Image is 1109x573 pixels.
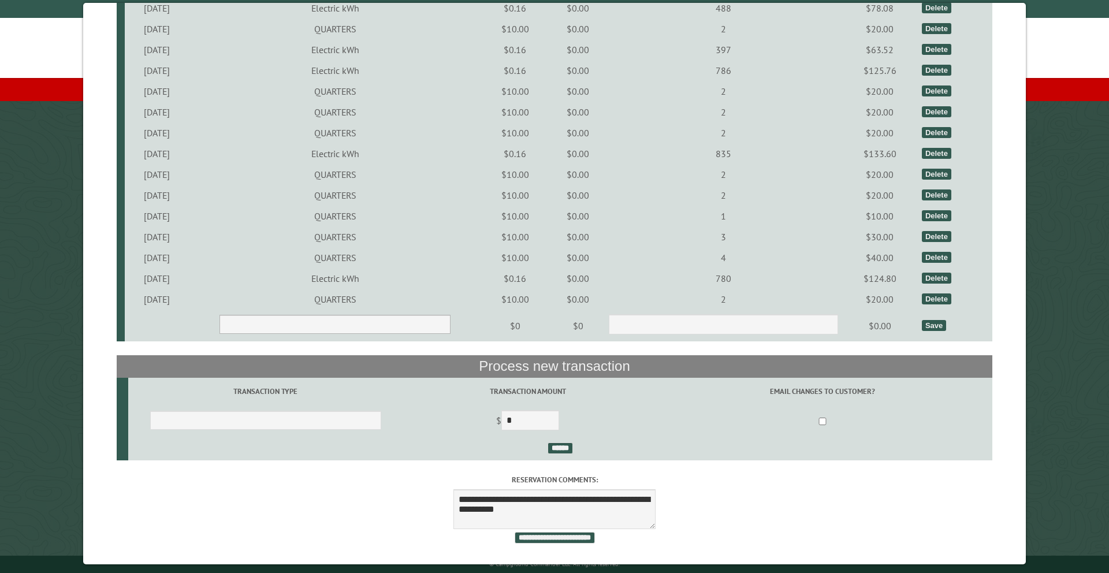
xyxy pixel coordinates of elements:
td: Electric kWh [189,60,481,81]
td: $0.00 [549,60,606,81]
div: Delete [922,252,951,263]
td: Electric kWh [189,143,481,164]
td: [DATE] [125,206,189,226]
td: 1 [606,206,840,226]
td: QUARTERS [189,206,481,226]
td: QUARTERS [189,289,481,310]
td: QUARTERS [189,102,481,122]
label: Transaction Amount [405,386,651,397]
td: $10.00 [481,247,549,268]
div: Delete [922,23,951,34]
td: $0.00 [549,226,606,247]
label: Reservation comments: [117,474,993,485]
td: Electric kWh [189,268,481,289]
td: $0 [481,310,549,342]
td: [DATE] [125,164,189,185]
td: $124.80 [840,268,920,289]
div: Delete [922,293,951,304]
div: Delete [922,273,951,284]
td: $10.00 [481,102,549,122]
div: Delete [922,65,951,76]
td: $0.00 [549,164,606,185]
td: $ [403,405,653,438]
td: Electric kWh [189,39,481,60]
td: 2 [606,18,840,39]
td: [DATE] [125,122,189,143]
td: [DATE] [125,60,189,81]
td: $20.00 [840,122,920,143]
td: $0.00 [549,18,606,39]
td: $10.00 [481,206,549,226]
td: $63.52 [840,39,920,60]
td: [DATE] [125,39,189,60]
td: [DATE] [125,102,189,122]
th: Process new transaction [117,355,993,377]
td: $20.00 [840,102,920,122]
div: Delete [922,231,951,242]
div: Delete [922,189,951,200]
td: QUARTERS [189,18,481,39]
td: QUARTERS [189,122,481,143]
div: Delete [922,44,951,55]
td: $10.00 [481,164,549,185]
td: $20.00 [840,18,920,39]
div: Delete [922,169,951,180]
td: $0.00 [549,81,606,102]
label: Email changes to customer? [654,386,991,397]
td: QUARTERS [189,81,481,102]
td: 397 [606,39,840,60]
td: $0.00 [549,122,606,143]
td: $10.00 [481,81,549,102]
td: $0.00 [840,310,920,342]
small: © Campground Commander LLC. All rights reserved. [489,560,620,568]
td: $0.00 [549,143,606,164]
td: QUARTERS [189,226,481,247]
td: $0.16 [481,143,549,164]
div: Delete [922,106,951,117]
td: [DATE] [125,247,189,268]
td: $10.00 [481,18,549,39]
div: Delete [922,210,951,221]
td: $0.00 [549,185,606,206]
td: 2 [606,81,840,102]
td: $0 [549,310,606,342]
td: 3 [606,226,840,247]
td: [DATE] [125,226,189,247]
td: [DATE] [125,268,189,289]
td: $133.60 [840,143,920,164]
td: 786 [606,60,840,81]
td: $10.00 [481,185,549,206]
td: 2 [606,164,840,185]
td: 780 [606,268,840,289]
td: $0.00 [549,102,606,122]
td: $0.00 [549,247,606,268]
td: [DATE] [125,18,189,39]
div: Delete [922,2,951,13]
td: $0.00 [549,268,606,289]
td: $0.16 [481,268,549,289]
td: $0.16 [481,60,549,81]
div: Delete [922,85,951,96]
td: $10.00 [481,289,549,310]
td: QUARTERS [189,164,481,185]
td: 2 [606,102,840,122]
td: [DATE] [125,185,189,206]
td: $10.00 [481,122,549,143]
td: [DATE] [125,289,189,310]
td: $10.00 [481,226,549,247]
td: $0.00 [549,206,606,226]
td: QUARTERS [189,185,481,206]
td: $0.00 [549,289,606,310]
td: 2 [606,122,840,143]
div: Delete [922,127,951,138]
td: $20.00 [840,185,920,206]
label: Transaction Type [130,386,401,397]
td: 2 [606,289,840,310]
td: $20.00 [840,81,920,102]
td: $125.76 [840,60,920,81]
td: $20.00 [840,289,920,310]
div: Save [922,320,946,331]
td: $10.00 [840,206,920,226]
td: $30.00 [840,226,920,247]
td: $20.00 [840,164,920,185]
